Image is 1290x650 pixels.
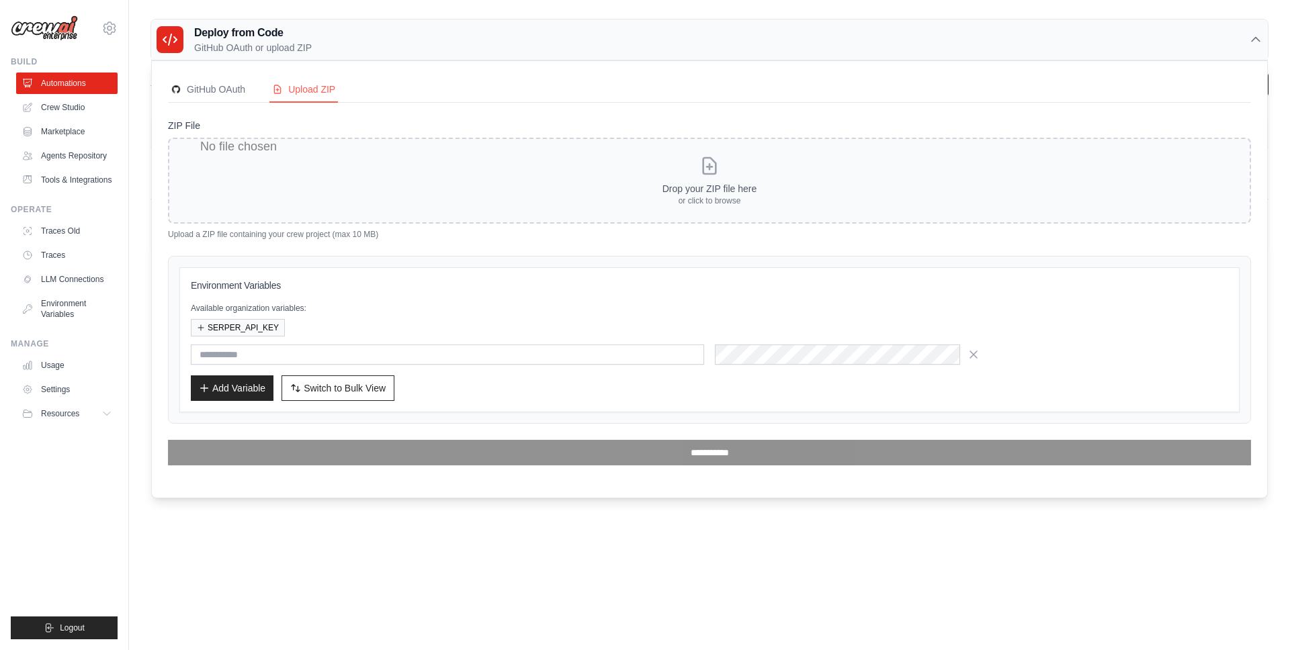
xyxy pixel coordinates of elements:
img: GitHub [171,84,181,95]
span: Logout [60,622,85,633]
div: GitHub OAuth [171,83,245,96]
button: Upload ZIP [269,77,338,103]
a: Tools & Integrations [16,169,118,191]
nav: Deployment Source [168,77,1251,103]
a: Traces Old [16,220,118,242]
div: Operate [11,204,118,215]
span: Resources [41,408,79,419]
a: Agents Repository [16,145,118,167]
img: Logo [11,15,78,41]
p: Upload a ZIP file containing your crew project (max 10 MB) [168,229,1251,240]
div: Upload ZIP [272,83,335,96]
a: Usage [16,355,118,376]
p: Manage and monitor your active crew automations from this dashboard. [150,91,449,104]
h2: Automations Live [150,72,449,91]
div: Build [11,56,118,67]
a: Settings [16,379,118,400]
div: Manage [11,338,118,349]
button: SERPER_API_KEY [191,319,285,336]
a: Environment Variables [16,293,118,325]
button: Add Variable [191,375,273,401]
p: Available organization variables: [191,303,1228,314]
button: GitHubGitHub OAuth [168,77,248,103]
th: Crew [150,120,505,148]
a: Marketplace [16,121,118,142]
h3: Environment Variables [191,279,1228,292]
span: Switch to Bulk View [304,381,386,395]
button: Switch to Bulk View [282,375,394,401]
iframe: Chat Widget [1223,586,1290,650]
a: Crew Studio [16,97,118,118]
label: ZIP File [168,119,1251,132]
button: Resources [16,403,118,424]
h3: Deploy from Code [194,25,312,41]
a: LLM Connections [16,269,118,290]
button: Logout [11,616,118,639]
a: Automations [16,73,118,94]
a: Traces [16,244,118,266]
p: GitHub OAuth or upload ZIP [194,41,312,54]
